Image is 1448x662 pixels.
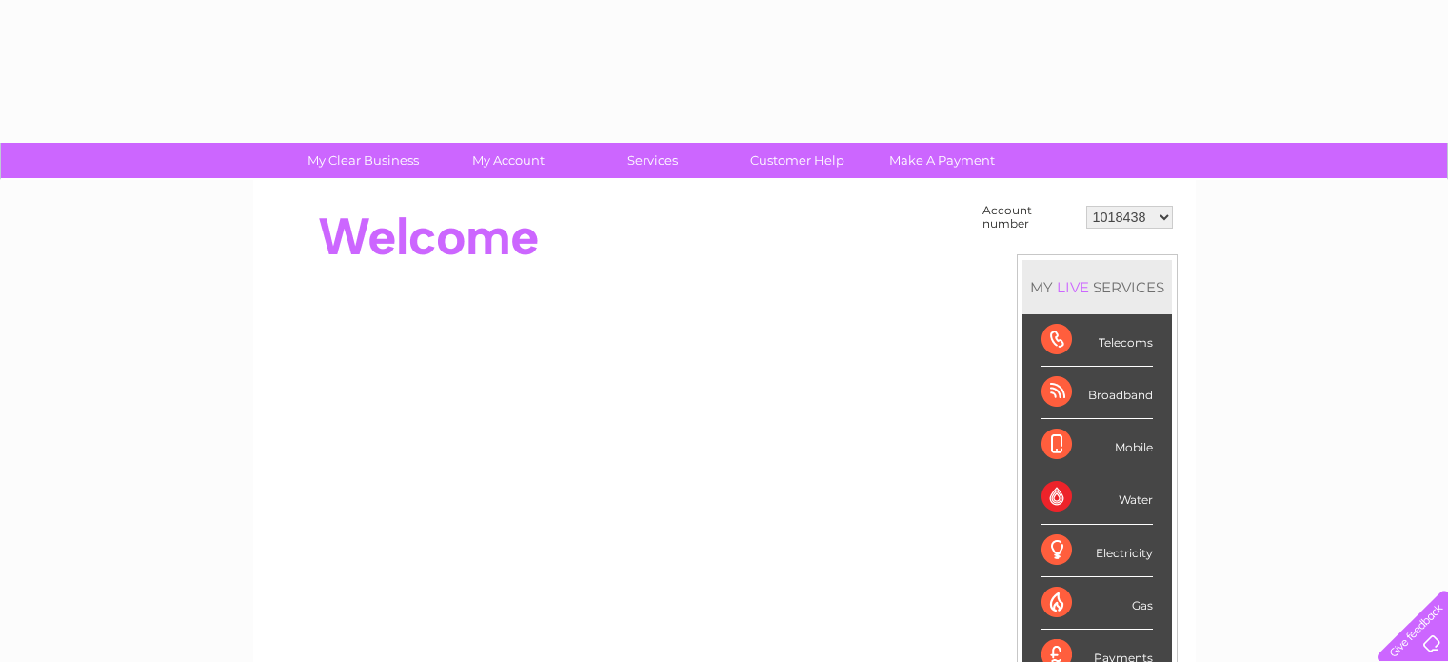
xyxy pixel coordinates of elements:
div: Broadband [1041,367,1153,419]
div: LIVE [1053,278,1093,296]
div: Mobile [1041,419,1153,471]
a: My Clear Business [285,143,442,178]
a: Customer Help [719,143,876,178]
div: Gas [1041,577,1153,630]
a: Services [574,143,731,178]
td: Account number [978,199,1081,235]
a: Make A Payment [863,143,1021,178]
a: My Account [429,143,586,178]
div: MY SERVICES [1022,260,1172,314]
div: Water [1041,471,1153,524]
div: Telecoms [1041,314,1153,367]
div: Electricity [1041,525,1153,577]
